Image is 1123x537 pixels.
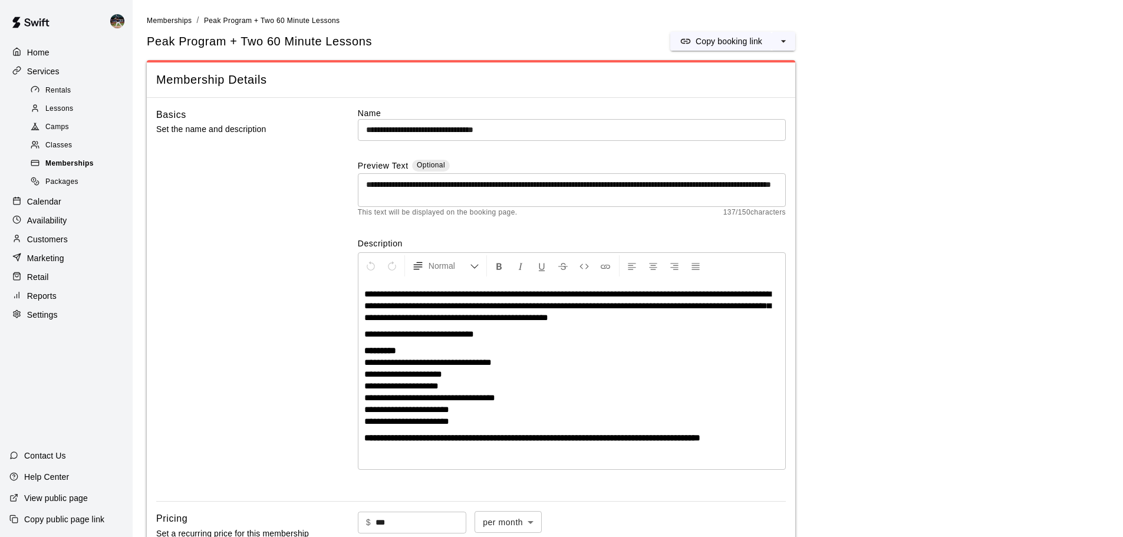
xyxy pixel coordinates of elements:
p: Calendar [27,196,61,207]
a: Calendar [9,193,123,210]
button: Right Align [664,255,684,276]
li: / [196,14,199,27]
span: Membership Details [156,72,786,88]
span: Lessons [45,103,74,115]
label: Preview Text [358,160,409,173]
h6: Pricing [156,511,187,526]
p: Copy public page link [24,513,104,525]
p: Availability [27,215,67,226]
button: Center Align [643,255,663,276]
p: View public page [24,492,88,504]
div: Lessons [28,101,128,117]
div: Classes [28,137,128,154]
span: Rentals [45,85,71,97]
label: Description [358,238,786,249]
span: 137 / 150 characters [723,207,786,219]
a: Camps [28,118,133,137]
a: Memberships [147,15,192,25]
a: Marketing [9,249,123,267]
span: Memberships [147,17,192,25]
a: Settings [9,306,123,324]
div: Memberships [28,156,128,172]
button: Redo [382,255,402,276]
button: select merge strategy [772,32,795,51]
a: Retail [9,268,123,286]
a: Home [9,44,123,61]
button: Format Underline [532,255,552,276]
p: $ [366,516,371,529]
span: Camps [45,121,69,133]
a: Customers [9,230,123,248]
button: Formatting Options [407,255,484,276]
button: Undo [361,255,381,276]
button: Format Italics [511,255,531,276]
div: Nolan Gilbert [108,9,133,33]
h6: Basics [156,107,186,123]
a: Reports [9,287,123,305]
label: Name [358,107,786,119]
button: Format Strikethrough [553,255,573,276]
p: Settings [27,309,58,321]
button: Insert Link [595,255,615,276]
p: Copy booking link [696,35,762,47]
div: Packages [28,174,128,190]
a: Lessons [28,100,133,118]
nav: breadcrumb [147,14,1109,27]
span: This text will be displayed on the booking page. [358,207,518,219]
div: per month [475,511,542,533]
img: Nolan Gilbert [110,14,124,28]
div: split button [670,32,795,51]
p: Marketing [27,252,64,264]
p: Services [27,65,60,77]
button: Copy booking link [670,32,772,51]
button: Format Bold [489,255,509,276]
span: Peak Program + Two 60 Minute Lessons [147,34,372,50]
p: Home [27,47,50,58]
p: Customers [27,233,68,245]
div: Camps [28,119,128,136]
p: Contact Us [24,450,66,462]
div: Rentals [28,83,128,99]
span: Peak Program + Two 60 Minute Lessons [204,17,340,25]
a: Services [9,62,123,80]
span: Normal [429,260,470,272]
a: Packages [28,173,133,192]
a: Classes [28,137,133,155]
a: Rentals [28,81,133,100]
button: Left Align [622,255,642,276]
p: Reports [27,290,57,302]
p: Retail [27,271,49,283]
a: Memberships [28,155,133,173]
p: Set the name and description [156,122,320,137]
span: Memberships [45,158,94,170]
span: Classes [45,140,72,151]
span: Optional [417,161,445,169]
button: Justify Align [686,255,706,276]
a: Availability [9,212,123,229]
span: Packages [45,176,78,188]
p: Help Center [24,471,69,483]
button: Insert Code [574,255,594,276]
